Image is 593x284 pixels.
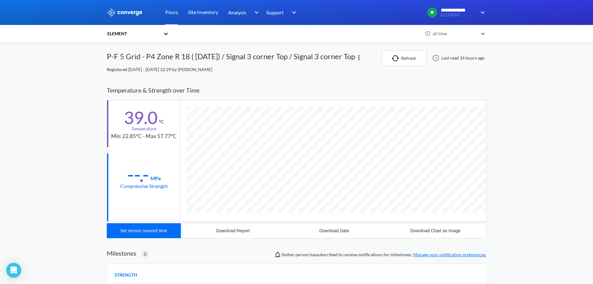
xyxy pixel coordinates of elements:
button: Download Report [182,223,284,238]
span: Analysis [228,8,246,16]
div: all time [431,30,478,37]
img: icon-clock.svg [425,31,431,36]
a: Manage your notification preferences. [413,252,487,257]
div: Download Report [216,228,250,233]
span: 0 other [281,252,294,257]
button: Set sensor covered time [107,223,181,238]
div: Temperature & Strength over Time [107,80,487,100]
button: Refresh [382,51,426,66]
span: Support [266,8,284,16]
button: Download Chart as Image [385,223,486,238]
div: Min: 22.85°C - Max 57.77°C [111,132,177,141]
div: Temperature [131,125,156,132]
span: person has subscribed to receive notifications for milestones. [281,251,487,258]
img: more.svg [355,54,363,61]
div: --.- [127,166,149,182]
div: Last read 16 hours ago [429,54,487,62]
div: 39.0 [124,110,158,125]
div: Open Intercom Messenger [6,263,21,278]
img: downArrow.svg [250,9,260,16]
div: Compressive Strength [120,182,168,190]
button: Download Data [284,223,385,238]
img: icon-refresh.svg [392,55,401,61]
img: downArrow.svg [288,9,298,16]
h2: Milestones [107,249,136,257]
img: notifications-icon.svg [274,251,281,258]
div: Set sensor covered time [120,228,167,233]
span: ELEMENT [441,13,477,17]
div: Download Data [319,228,349,233]
img: logo_ewhite.svg [107,8,143,17]
span: STRENGTH [115,272,137,278]
div: ELEMENT [107,30,160,37]
span: 0 [144,251,146,258]
img: downArrow.svg [477,9,487,16]
span: Registered [DATE] - [DATE] 12:29 by [PERSON_NAME] [107,67,212,72]
div: P-F 5 Grid - P4 Zone R 18 ( [DATE]) / Signal 3 corner Top / Signal 3 corner Top [107,51,355,66]
div: Download Chart as Image [410,228,461,233]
